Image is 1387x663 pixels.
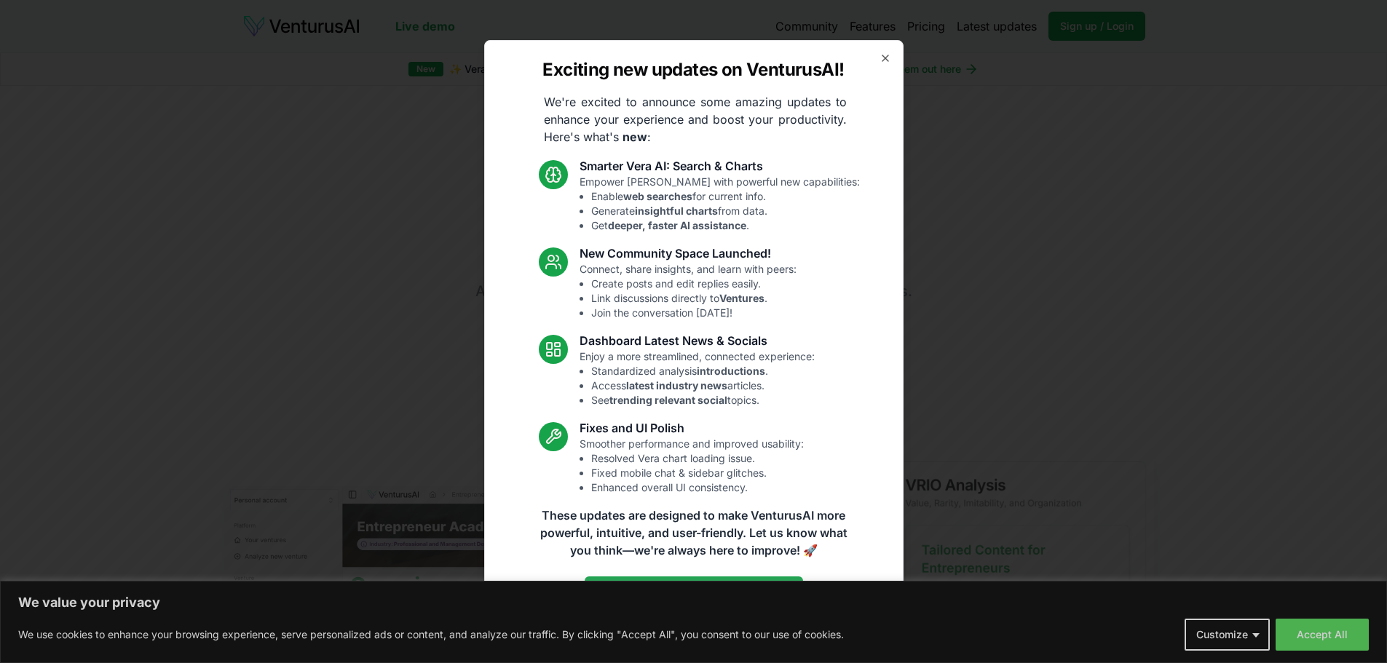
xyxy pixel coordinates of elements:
li: Access articles. [591,378,815,393]
li: Join the conversation [DATE]! [591,306,797,320]
p: Enjoy a more streamlined, connected experience: [580,349,815,408]
strong: new [623,130,647,144]
li: Link discussions directly to . [591,291,797,306]
li: Fixed mobile chat & sidebar glitches. [591,466,804,480]
p: These updates are designed to make VenturusAI more powerful, intuitive, and user-friendly. Let us... [531,507,857,559]
strong: trending relevant social [609,394,727,406]
h3: Fixes and UI Polish [580,419,804,437]
p: We're excited to announce some amazing updates to enhance your experience and boost your producti... [532,93,858,146]
h3: New Community Space Launched! [580,245,797,262]
p: Connect, share insights, and learn with peers: [580,262,797,320]
li: Enable for current info. [591,189,860,204]
a: Read the full announcement on our blog! [585,576,803,606]
h3: Smarter Vera AI: Search & Charts [580,157,860,175]
li: See topics. [591,393,815,408]
li: Resolved Vera chart loading issue. [591,451,804,466]
p: Smoother performance and improved usability: [580,437,804,495]
strong: insightful charts [635,205,718,217]
li: Create posts and edit replies easily. [591,277,797,291]
li: Get . [591,218,860,233]
li: Enhanced overall UI consistency. [591,480,804,495]
h2: Exciting new updates on VenturusAI! [542,58,844,82]
strong: deeper, faster AI assistance [608,219,746,231]
strong: latest industry news [626,379,727,392]
li: Generate from data. [591,204,860,218]
strong: Ventures [719,292,764,304]
p: Empower [PERSON_NAME] with powerful new capabilities: [580,175,860,233]
strong: web searches [623,190,692,202]
li: Standardized analysis . [591,364,815,378]
strong: introductions [697,365,765,377]
h3: Dashboard Latest News & Socials [580,332,815,349]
